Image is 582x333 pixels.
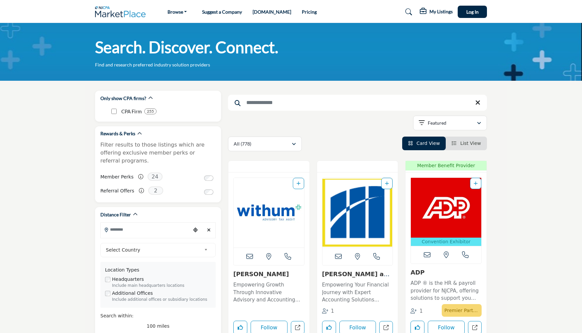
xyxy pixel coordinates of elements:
[302,9,317,15] a: Pricing
[121,108,142,115] p: CPA Firm: CPA Firm
[234,178,304,248] img: Withum
[112,276,144,283] label: Headquarters
[105,267,211,274] div: Location Types
[163,7,192,17] a: Browse
[412,238,480,245] p: Convention Exhibitor
[95,37,278,57] h1: Search. Discover. Connect.
[458,6,487,18] button: Log In
[101,223,190,236] input: Search Location
[416,141,440,146] span: Card View
[322,178,393,248] a: Open Listing in new tab
[460,141,481,146] span: List View
[296,181,300,186] a: Add To List
[444,306,479,315] p: Premier Partner
[100,312,216,319] div: Search within:
[385,181,389,186] a: Add To List
[410,279,482,302] p: ADP ® is the HR & payroll provider for NJCPA, offering solutions to support you and your clients ...
[233,271,304,278] h3: Withum
[147,109,154,114] b: 255
[148,172,163,181] span: 24
[112,283,211,289] div: Include main headquarters locations
[419,308,423,314] span: 1
[100,171,134,183] label: Member Perks
[322,271,392,285] a: [PERSON_NAME] and Company, ...
[411,178,481,246] a: Open Listing in new tab
[410,269,482,276] h3: ADP
[413,116,487,130] button: Featured
[410,307,423,315] div: Followers
[322,281,393,304] p: Empowering Your Financial Journey with Expert Accounting Solutions Specializing in accounting ser...
[402,137,446,150] li: Card View
[202,9,242,15] a: Suggest a Company
[322,307,334,315] div: Followers
[144,108,157,114] div: 255 Results For CPA Firm
[95,61,210,68] p: Find and research preferred industry solution providers
[100,141,216,165] p: Filter results to those listings which are offering exclusive member perks or referral programs.
[100,211,131,218] h2: Distance Filter
[322,178,393,248] img: Magone and Company, PC
[331,308,334,314] span: 1
[111,109,117,114] input: CPA Firm checkbox
[429,9,453,15] h5: My Listings
[228,137,302,151] button: All (778)
[474,181,478,186] a: Add To List
[399,7,416,17] a: Search
[95,6,149,17] img: Site Logo
[112,290,153,297] label: Additional Offices
[233,281,304,304] p: Empowering Growth Through Innovative Advisory and Accounting Solutions This forward-thinking, tec...
[204,189,213,195] input: Switch to Referral Offers
[428,120,446,126] p: Featured
[190,223,200,237] div: Choose your current location
[234,178,304,248] a: Open Listing in new tab
[234,141,251,147] p: All (778)
[228,95,487,111] input: Search Keyword
[322,279,393,304] a: Empowering Your Financial Journey with Expert Accounting Solutions Specializing in accounting ser...
[233,279,304,304] a: Empowering Growth Through Innovative Advisory and Accounting Solutions This forward-thinking, tec...
[100,185,134,197] label: Referral Offers
[411,178,481,238] img: ADP
[148,186,163,195] span: 2
[112,297,211,303] div: Include additional offices or subsidiary locations
[100,95,146,102] h2: Only show CPA firms?
[100,130,135,137] h2: Rewards & Perks
[420,8,453,16] div: My Listings
[446,137,487,150] li: List View
[466,9,479,15] span: Log In
[204,175,213,181] input: Switch to Member Perks
[233,271,289,277] a: [PERSON_NAME]
[407,162,485,169] span: Member Benefit Provider
[408,141,440,146] a: View Card
[410,278,482,302] a: ADP ® is the HR & payroll provider for NJCPA, offering solutions to support you and your clients ...
[410,269,424,276] a: ADP
[147,323,170,329] span: 100 miles
[322,271,393,278] h3: Magone and Company, PC
[452,141,481,146] a: View List
[204,223,214,237] div: Clear search location
[106,246,202,254] span: Select Country
[253,9,291,15] a: [DOMAIN_NAME]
